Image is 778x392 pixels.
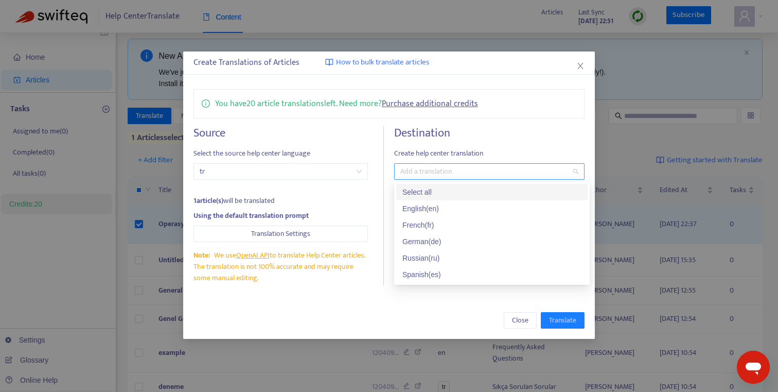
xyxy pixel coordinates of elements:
a: Purchase additional credits [382,97,478,111]
div: will be translated [193,195,368,207]
span: Close [512,315,528,326]
span: tr [200,164,362,179]
span: close [576,62,585,70]
button: Close [575,60,586,72]
div: Select all [402,186,581,198]
button: Translate [541,312,585,329]
span: How to bulk translate articles [336,57,429,69]
div: English ( en ) [402,203,581,214]
p: You have 20 article translations left. Need more? [215,97,478,110]
div: Russian ( ru ) [402,252,581,264]
span: Create help center translation [394,148,585,159]
iframe: Mesajlaşma penceresini başlatma düğmesi [737,351,770,384]
div: We use to translate Help Center articles. The translation is not 100% accurate and may require so... [193,250,368,284]
div: German ( de ) [402,236,581,247]
button: Close [504,312,537,329]
a: OpenAI API [236,249,270,261]
span: info-circle [202,97,210,108]
div: Select all [396,184,588,200]
div: Using the default translation prompt [193,210,368,221]
h4: Destination [394,126,585,140]
strong: 1 article(s) [193,195,223,207]
div: French ( fr ) [402,219,581,231]
a: How to bulk translate articles [325,57,429,69]
span: Note: [193,249,210,261]
span: Select the source help center language [193,148,368,159]
span: Translation Settings [251,228,310,240]
img: image-link [325,58,333,66]
h4: Source [193,126,368,140]
div: Spanish ( es ) [402,269,581,280]
button: Translation Settings [193,226,368,242]
div: Create Translations of Articles [193,57,585,69]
